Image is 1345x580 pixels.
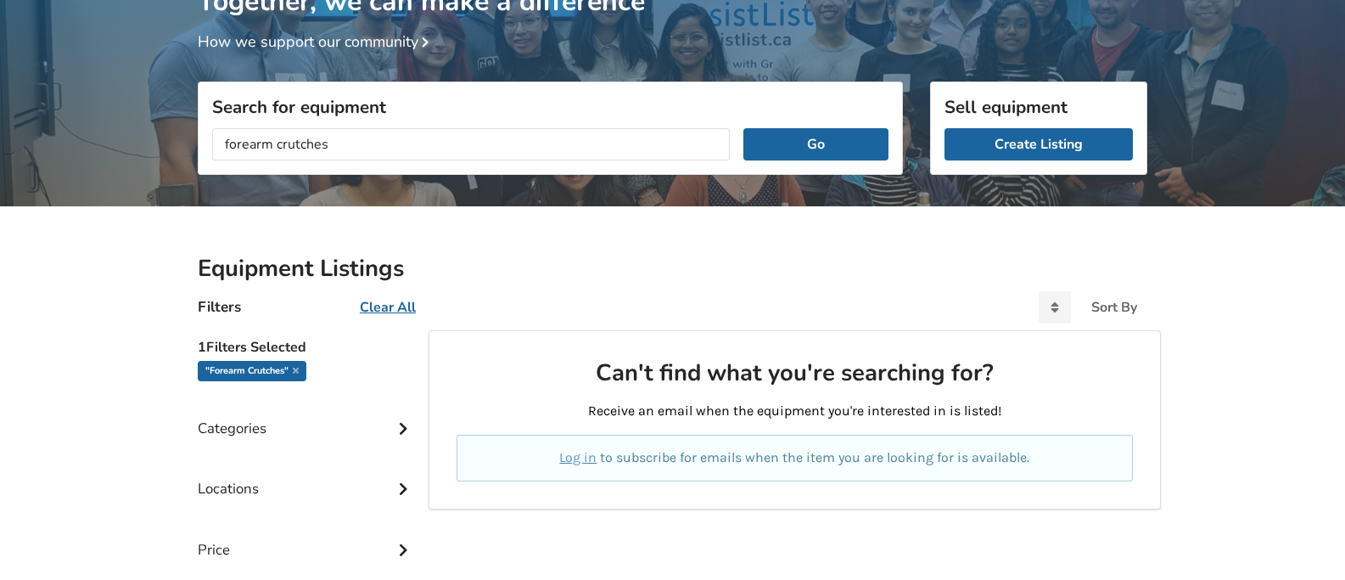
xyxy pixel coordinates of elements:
[944,128,1133,160] a: Create Listing
[212,128,730,160] input: I am looking for...
[198,254,1147,284] h2: Equipment Listings
[477,448,1112,468] p: to subscribe for emails when the item you are looking for is available.
[198,507,415,567] div: Price
[360,298,416,317] u: Clear All
[198,446,415,506] div: Locations
[457,358,1133,388] h2: Can't find what you're searching for?
[198,330,415,361] h5: 1 Filters Selected
[198,297,241,317] h4: Filters
[1091,301,1137,314] div: Sort By
[198,386,415,446] div: Categories
[944,96,1133,118] h3: Sell equipment
[212,96,888,118] h3: Search for equipment
[198,361,306,381] div: "forearm crutches"
[743,128,888,160] button: Go
[559,449,597,465] a: Log in
[198,31,435,52] a: How we support our community
[457,402,1133,421] p: Receive an email when the equipment you're interested in is listed!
